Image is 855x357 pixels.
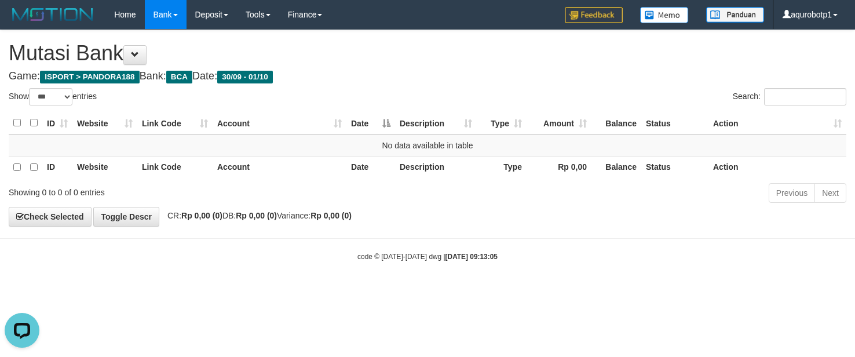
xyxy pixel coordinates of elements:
th: Balance [591,156,641,178]
button: Open LiveChat chat widget [5,5,39,39]
th: Status [641,156,708,178]
th: Status [641,112,708,134]
th: Amount: activate to sort column ascending [527,112,591,134]
th: Action: activate to sort column ascending [708,112,846,134]
input: Search: [764,88,846,105]
a: Toggle Descr [93,207,159,227]
strong: Rp 0,00 (0) [181,211,222,220]
h4: Game: Bank: Date: [9,71,846,82]
th: Balance [591,112,641,134]
label: Search: [733,88,846,105]
strong: [DATE] 09:13:05 [445,253,498,261]
strong: Rp 0,00 (0) [310,211,352,220]
a: Previous [769,183,815,203]
h1: Mutasi Bank [9,42,846,65]
th: Account [213,156,346,178]
th: Website [72,156,137,178]
td: No data available in table [9,134,846,156]
span: ISPORT > PANDORA188 [40,71,140,83]
strong: Rp 0,00 (0) [236,211,277,220]
small: code © [DATE]-[DATE] dwg | [357,253,498,261]
div: Showing 0 to 0 of 0 entries [9,182,348,198]
th: Link Code [137,156,213,178]
span: BCA [166,71,192,83]
th: Website: activate to sort column ascending [72,112,137,134]
a: Check Selected [9,207,92,227]
th: Description: activate to sort column ascending [395,112,477,134]
th: Account: activate to sort column ascending [213,112,346,134]
a: Next [814,183,846,203]
select: Showentries [29,88,72,105]
img: Feedback.jpg [565,7,623,23]
th: Description [395,156,477,178]
th: Rp 0,00 [527,156,591,178]
img: panduan.png [706,7,764,23]
th: Date [346,156,395,178]
img: Button%20Memo.svg [640,7,689,23]
span: CR: DB: Variance: [162,211,352,220]
span: 30/09 - 01/10 [217,71,273,83]
th: Type [477,156,527,178]
th: Action [708,156,846,178]
th: Link Code: activate to sort column ascending [137,112,213,134]
th: ID: activate to sort column ascending [42,112,72,134]
th: ID [42,156,72,178]
th: Type: activate to sort column ascending [477,112,527,134]
label: Show entries [9,88,97,105]
img: MOTION_logo.png [9,6,97,23]
th: Date: activate to sort column descending [346,112,395,134]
